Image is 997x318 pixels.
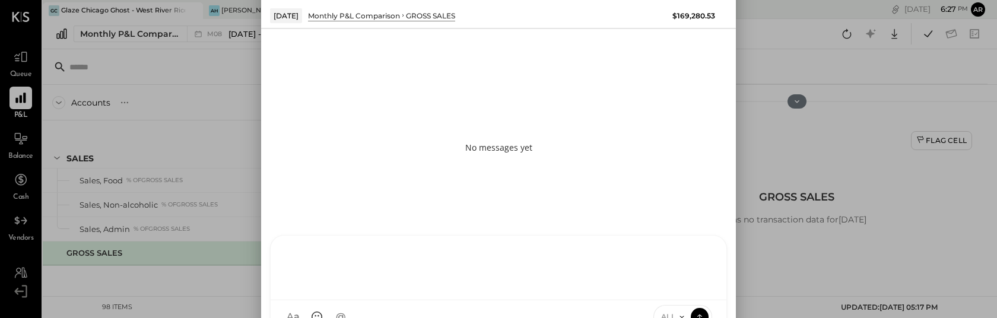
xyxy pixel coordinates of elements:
span: Cash [13,192,28,203]
div: 98 items [102,303,132,312]
div: AH [209,5,220,16]
a: Cash [1,168,41,203]
div: GC [49,5,59,16]
span: Vendors [8,233,34,244]
div: Sales, Non-alcoholic [80,199,158,211]
div: % of GROSS SALES [134,225,190,233]
a: Vendors [1,209,41,244]
a: Queue [1,46,41,80]
span: pm [958,5,968,13]
div: Glaze Chicago Ghost - West River Rice LLC [61,6,185,15]
a: Bookkeeper [1,262,41,296]
div: [PERSON_NAME] Hoboken [221,6,312,15]
div: Monthly P&L Comparison [80,28,180,40]
div: Flag Cell [916,135,967,145]
span: 6 : 27 [932,4,956,15]
div: copy link [890,3,901,15]
div: % of GROSS SALES [161,201,218,209]
span: Queue [10,69,32,80]
div: [DATE] [904,4,968,15]
button: Flag Cell [911,131,972,150]
div: % of GROSS SALES [126,176,183,185]
p: has no transaction data for [DATE] [727,214,866,226]
h3: GROSS SALES [727,185,866,209]
button: Show Chart [788,94,807,109]
button: Monthly P&L Comparison M08[DATE] - [DATE] [74,26,302,42]
div: SALES [66,152,94,164]
a: Balance [1,128,41,162]
div: Sales, Admin [80,224,130,235]
div: Sales, Food [80,175,123,186]
button: Ar [971,2,985,17]
span: Balance [8,151,33,162]
span: P&L [14,110,28,121]
div: Accounts [71,97,110,109]
span: UPDATED: [DATE] 05:17 PM [841,303,938,311]
a: P&L [1,87,41,121]
span: [DATE] - [DATE] [228,28,291,40]
div: GROSS SALES [66,247,122,259]
span: M08 [207,31,226,37]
